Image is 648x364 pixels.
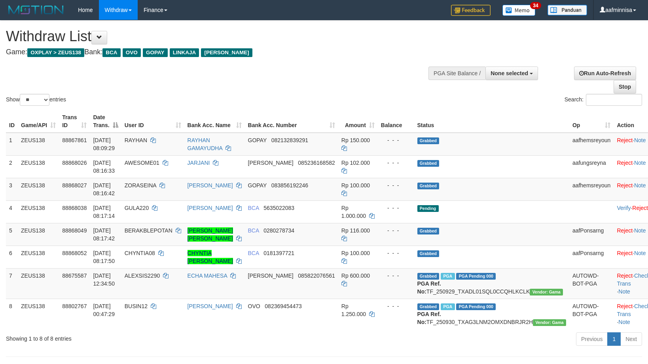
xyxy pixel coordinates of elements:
[451,5,491,16] img: Feedback.jpg
[586,94,642,106] input: Search:
[569,246,614,268] td: aafPonsarng
[341,182,370,189] span: Rp 100.000
[263,250,294,256] span: Copy 0181397721 to clipboard
[143,48,168,57] span: GOPAY
[188,137,222,151] a: RAYHAN GAMAYUDHA
[441,303,455,310] span: Marked by aafsreyleap
[188,182,233,189] a: [PERSON_NAME]
[27,48,84,57] span: OXPLAY > ZEUS138
[188,227,233,242] a: [PERSON_NAME] [PERSON_NAME]
[614,80,636,93] a: Stop
[569,110,614,133] th: Op: activate to sort column ascending
[6,332,264,343] div: Showing 1 to 8 of 8 entries
[102,48,120,57] span: BCA
[417,160,440,167] span: Grabbed
[123,48,141,57] span: OVO
[62,205,87,211] span: 88868038
[93,227,115,242] span: [DATE] 08:17:42
[90,110,121,133] th: Date Trans.: activate to sort column descending
[245,110,338,133] th: Bank Acc. Number: activate to sort column ascending
[417,137,440,144] span: Grabbed
[417,228,440,234] span: Grabbed
[263,205,294,211] span: Copy 5635022083 to clipboard
[378,110,414,133] th: Balance
[93,182,115,196] span: [DATE] 08:16:42
[6,94,66,106] label: Show entries
[18,178,59,200] td: ZEUS138
[341,250,370,256] span: Rp 100.000
[341,273,370,279] span: Rp 600.000
[263,227,294,234] span: Copy 0280278734 to clipboard
[271,182,308,189] span: Copy 083856192246 to clipboard
[248,160,294,166] span: [PERSON_NAME]
[417,280,441,295] b: PGA Ref. No:
[617,227,633,234] a: Reject
[417,273,440,280] span: Grabbed
[617,182,633,189] a: Reject
[125,250,155,256] span: CHYNTIA08
[188,273,227,279] a: ECHA MAHESA
[248,250,259,256] span: BCA
[341,205,366,219] span: Rp 1.000.000
[20,94,49,106] select: Showentries
[381,159,411,167] div: - - -
[62,227,87,234] span: 88868049
[569,223,614,246] td: aafPonsarng
[414,268,569,299] td: TF_250929_TXADL01SQL0CCQHLKCLK
[121,110,184,133] th: User ID: activate to sort column ascending
[18,299,59,329] td: ZEUS138
[18,268,59,299] td: ZEUS138
[248,303,260,309] span: OVO
[125,227,172,234] span: BERAKBLEPOTAN
[6,29,424,44] h1: Withdraw List
[93,137,115,151] span: [DATE] 08:09:29
[93,205,115,219] span: [DATE] 08:17:14
[6,268,18,299] td: 7
[125,160,159,166] span: AWESOME01
[125,205,149,211] span: GULA220
[417,250,440,257] span: Grabbed
[441,273,455,280] span: Marked by aafpengsreynich
[620,332,642,346] a: Next
[341,303,366,317] span: Rp 1.250.000
[502,5,536,16] img: Button%20Memo.svg
[62,137,87,143] span: 88867861
[6,299,18,329] td: 8
[125,273,160,279] span: ALEXSIS2290
[569,178,614,200] td: aafhemsreyoun
[201,48,252,57] span: [PERSON_NAME]
[381,136,411,144] div: - - -
[381,249,411,257] div: - - -
[248,273,294,279] span: [PERSON_NAME]
[617,303,633,309] a: Reject
[634,227,646,234] a: Note
[298,160,335,166] span: Copy 085236168582 to clipboard
[565,94,642,106] label: Search:
[6,110,18,133] th: ID
[62,303,87,309] span: 88802767
[188,205,233,211] a: [PERSON_NAME]
[93,273,115,287] span: [DATE] 12:34:50
[18,246,59,268] td: ZEUS138
[634,182,646,189] a: Note
[530,2,541,9] span: 34
[381,204,411,212] div: - - -
[381,272,411,280] div: - - -
[341,137,370,143] span: Rp 150.000
[93,160,115,174] span: [DATE] 08:16:33
[417,303,440,310] span: Grabbed
[617,205,631,211] a: Verify
[125,303,148,309] span: BUSIN12
[6,200,18,223] td: 4
[569,299,614,329] td: AUTOWD-BOT-PGA
[93,250,115,264] span: [DATE] 08:17:50
[248,137,267,143] span: GOPAY
[485,67,538,80] button: None selected
[574,67,636,80] a: Run Auto-Refresh
[6,155,18,178] td: 2
[341,227,370,234] span: Rp 116.000
[125,137,147,143] span: RAYHAN
[632,205,648,211] a: Reject
[248,182,267,189] span: GOPAY
[188,250,233,264] a: CHYNTIA [PERSON_NAME]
